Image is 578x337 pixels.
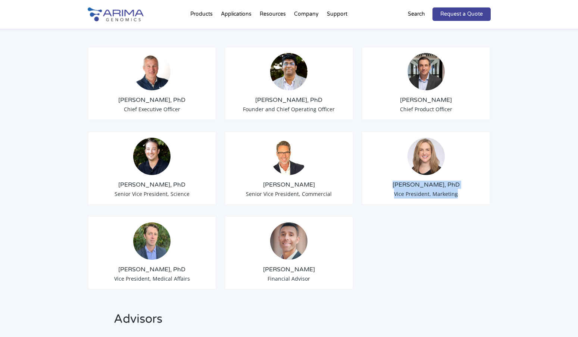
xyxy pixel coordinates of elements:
span: Vice President, Marketing [394,190,458,197]
img: 1632501909860.jpeg [133,222,171,260]
span: Financial Advisor [268,275,310,282]
h2: Advisors [114,311,278,333]
span: Chief Executive Officer [124,106,180,113]
img: Anthony-Schmitt_Arima-Genomics.png [133,138,171,175]
h3: [PERSON_NAME], PhD [94,265,210,274]
img: Sid-Selvaraj_Arima-Genomics.png [270,53,307,90]
img: Chris-Roberts.jpg [407,53,445,90]
h3: [PERSON_NAME], PhD [94,96,210,104]
img: A.-Seltser-Headshot.jpeg [270,222,307,260]
span: Senior Vice President, Commercial [246,190,332,197]
p: Search [408,9,425,19]
h3: [PERSON_NAME] [368,96,484,104]
span: Chief Product Officer [400,106,452,113]
img: David-Duvall-Headshot.jpg [270,138,307,175]
span: Vice President, Medical Affairs [114,275,190,282]
img: Arima-Genomics-logo [88,7,144,21]
img: 19364919-cf75-45a2-a608-1b8b29f8b955.jpg [407,138,445,175]
a: Request a Quote [432,7,491,21]
h3: [PERSON_NAME], PhD [368,181,484,189]
h3: [PERSON_NAME], PhD [231,96,347,104]
h3: [PERSON_NAME] [231,181,347,189]
span: Senior Vice President, Science [115,190,190,197]
span: Founder and Chief Operating Officer [243,106,335,113]
h3: [PERSON_NAME], PhD [94,181,210,189]
img: Tom-Willis.jpg [133,53,171,90]
h3: [PERSON_NAME] [231,265,347,274]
